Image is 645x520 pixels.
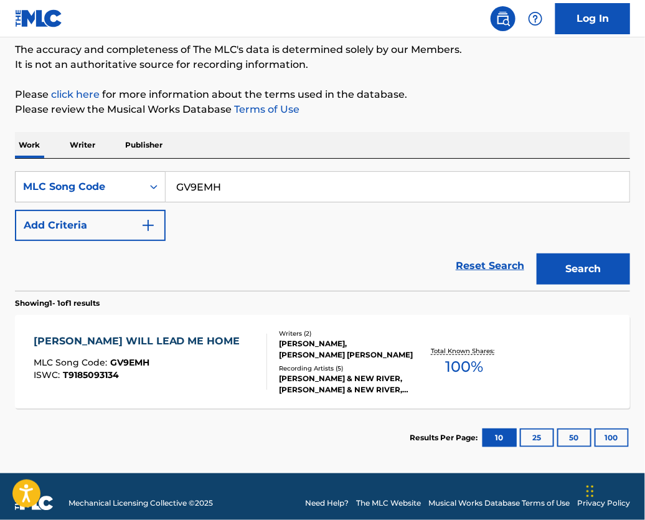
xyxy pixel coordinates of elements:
span: Mechanical Licensing Collective © 2025 [68,498,213,509]
p: Publisher [121,132,166,158]
span: MLC Song Code : [34,357,110,368]
button: 100 [595,428,629,447]
p: Showing 1 - 1 of 1 results [15,298,100,309]
a: Need Help? [305,498,349,509]
div: [PERSON_NAME], [PERSON_NAME] [PERSON_NAME] [279,338,413,361]
div: MLC Song Code [23,179,135,194]
div: Recording Artists ( 5 ) [279,364,413,373]
img: 9d2ae6d4665cec9f34b9.svg [141,218,156,233]
img: search [496,11,511,26]
form: Search Form [15,171,630,291]
p: Total Known Shares: [431,346,497,356]
iframe: Chat Widget [583,460,645,520]
div: [PERSON_NAME] & NEW RIVER, [PERSON_NAME] & NEW RIVER, [PERSON_NAME] & NEW RIVER, [PERSON_NAME] AN... [279,373,413,395]
a: [PERSON_NAME] WILL LEAD ME HOMEMLC Song Code:GV9EMHISWC:T9185093134Writers (2)[PERSON_NAME], [PER... [15,315,630,409]
a: Log In [555,3,630,34]
button: 10 [483,428,517,447]
p: Work [15,132,44,158]
div: Help [523,6,548,31]
span: ISWC : [34,369,63,381]
a: Public Search [491,6,516,31]
span: GV9EMH [110,357,149,368]
p: Results Per Page: [410,432,481,443]
a: Reset Search [450,252,530,280]
button: 25 [520,428,554,447]
button: 50 [557,428,591,447]
p: Please for more information about the terms used in the database. [15,87,630,102]
p: The accuracy and completeness of The MLC's data is determined solely by our Members. [15,42,630,57]
div: Writers ( 2 ) [279,329,413,338]
p: It is not an authoritative source for recording information. [15,57,630,72]
a: The MLC Website [356,498,421,509]
a: Terms of Use [232,103,299,115]
img: MLC Logo [15,9,63,27]
div: Drag [586,473,594,510]
a: Privacy Policy [577,498,630,509]
button: Add Criteria [15,210,166,241]
p: Writer [66,132,99,158]
a: click here [51,88,100,100]
a: Musical Works Database Terms of Use [428,498,570,509]
img: help [528,11,543,26]
div: [PERSON_NAME] WILL LEAD ME HOME [34,334,247,349]
button: Search [537,253,630,285]
p: Please review the Musical Works Database [15,102,630,117]
span: T9185093134 [63,369,119,381]
img: logo [15,496,54,511]
span: 100 % [445,356,483,378]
